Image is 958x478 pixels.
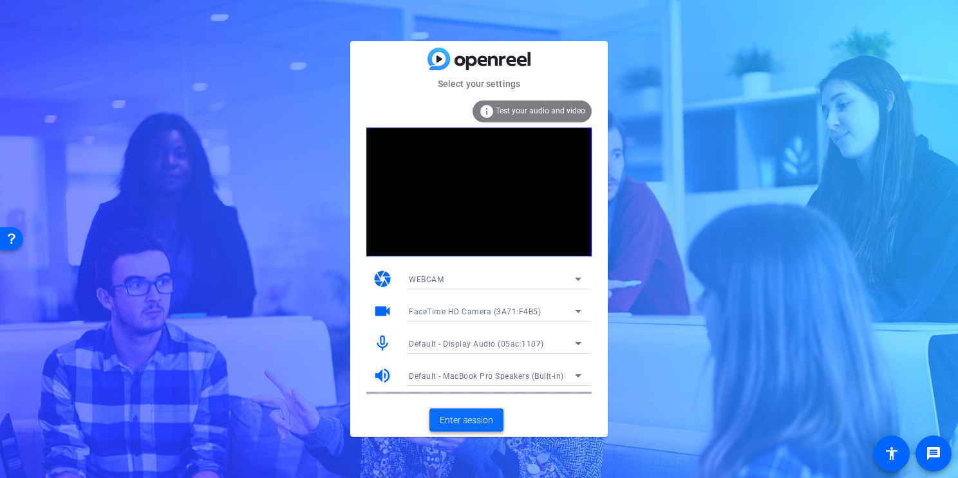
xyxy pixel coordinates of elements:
mat-icon: volume_up [373,366,392,385]
mat-icon: mic_none [373,334,392,353]
span: Default - MacBook Pro Speakers (Built-in) [409,372,564,381]
mat-icon: info [479,104,494,119]
mat-icon: accessibility [884,446,899,461]
mat-icon: videocam [373,301,392,321]
span: FaceTime HD Camera (3A71:F4B5) [409,307,541,316]
span: Enter session [440,414,493,427]
button: Enter session [429,408,503,432]
mat-icon: camera [373,269,392,289]
img: blue-gradient.svg [427,48,531,70]
mat-card-subtitle: Select your settings [350,77,608,91]
span: Default - Display Audio (05ac:1107) [409,339,544,349]
mat-icon: message [926,446,941,461]
span: WEBCAM [409,275,444,284]
span: Test your audio and video [496,106,585,115]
